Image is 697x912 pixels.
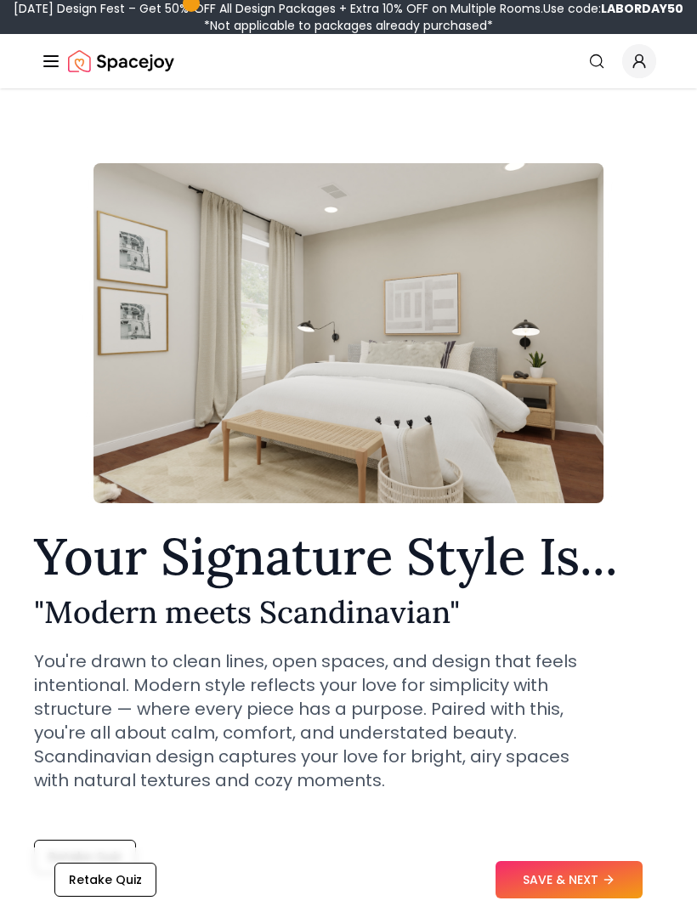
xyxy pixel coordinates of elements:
nav: Global [41,34,656,88]
img: Spacejoy Logo [68,44,174,78]
button: Retake Quiz [34,840,136,874]
button: SAVE & NEXT [496,861,643,898]
button: Retake Quiz [54,863,156,897]
h2: " Modern meets Scandinavian " [34,595,663,629]
img: Modern meets Scandinavian Style Example [93,163,603,503]
h1: Your Signature Style Is... [34,530,663,581]
p: You're drawn to clean lines, open spaces, and design that feels intentional. Modern style reflect... [34,649,605,792]
span: *Not applicable to packages already purchased* [204,17,493,34]
a: Spacejoy [68,44,174,78]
